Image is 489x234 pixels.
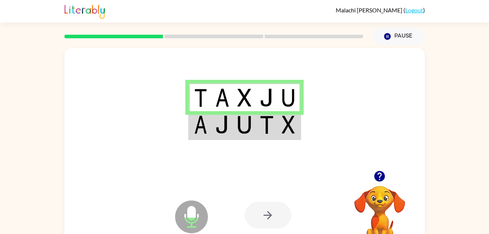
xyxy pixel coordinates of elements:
[282,116,295,134] img: x
[336,7,425,13] div: ( )
[194,116,207,134] img: a
[405,7,423,13] a: Logout
[237,116,251,134] img: u
[64,3,105,19] img: Literably
[260,89,273,107] img: j
[372,28,425,45] button: Pause
[336,7,403,13] span: Malachi [PERSON_NAME]
[237,89,251,107] img: x
[215,116,229,134] img: j
[215,89,229,107] img: a
[260,116,273,134] img: t
[282,89,295,107] img: u
[194,89,207,107] img: t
